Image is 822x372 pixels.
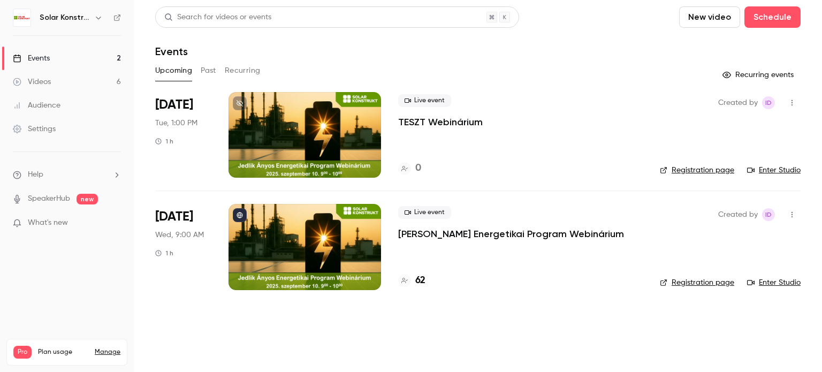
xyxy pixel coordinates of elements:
span: [DATE] [155,208,193,225]
div: Search for videos or events [164,12,271,23]
span: Tue, 1:00 PM [155,118,197,128]
span: Pro [13,346,32,359]
button: Recurring [225,62,261,79]
h1: Events [155,45,188,58]
a: 62 [398,274,425,288]
div: Sep 2 Tue, 1:00 PM (Europe/Budapest) [155,92,211,178]
button: Recurring events [718,66,801,83]
div: Videos [13,77,51,87]
button: Upcoming [155,62,192,79]
span: Live event [398,94,451,107]
div: Sep 10 Wed, 9:00 AM (Europe/Budapest) [155,204,211,290]
h4: 0 [415,161,421,176]
span: Created by [718,96,758,109]
span: Wed, 9:00 AM [155,230,204,240]
a: [PERSON_NAME] Energetikai Program Webinárium [398,227,624,240]
a: TESZT Webinárium [398,116,483,128]
h4: 62 [415,274,425,288]
span: Help [28,169,43,180]
a: Manage [95,348,120,356]
button: New video [679,6,740,28]
li: help-dropdown-opener [13,169,121,180]
a: Enter Studio [747,165,801,176]
div: Audience [13,100,60,111]
a: Registration page [660,277,734,288]
div: 1 h [155,249,173,257]
button: Past [201,62,216,79]
a: Enter Studio [747,277,801,288]
a: Registration page [660,165,734,176]
span: What's new [28,217,68,229]
span: ID [765,208,772,221]
div: Events [13,53,50,64]
div: 1 h [155,137,173,146]
a: SpeakerHub [28,193,70,204]
span: Istvan Dobo [762,208,775,221]
span: Live event [398,206,451,219]
a: 0 [398,161,421,176]
span: Plan usage [38,348,88,356]
span: Istvan Dobo [762,96,775,109]
span: new [77,194,98,204]
img: Solar Konstrukt Kft. [13,9,31,26]
span: [DATE] [155,96,193,113]
button: Schedule [744,6,801,28]
span: ID [765,96,772,109]
h6: Solar Konstrukt Kft. [40,12,90,23]
div: Settings [13,124,56,134]
span: Created by [718,208,758,221]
